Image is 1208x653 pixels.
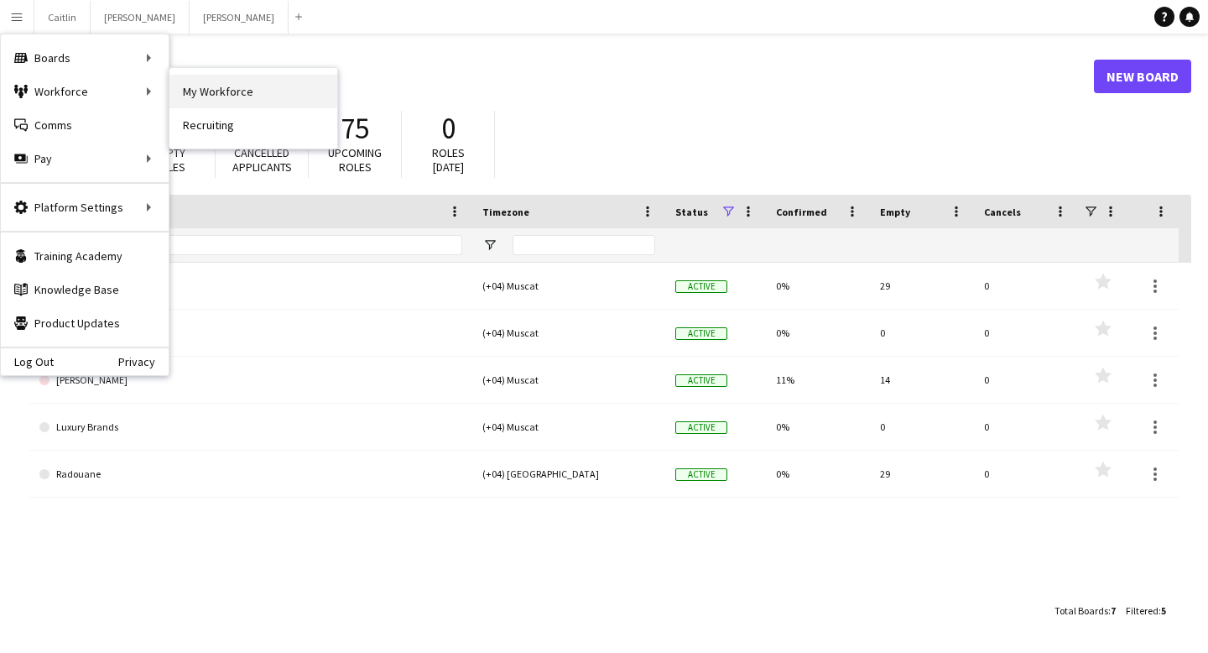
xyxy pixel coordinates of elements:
a: Privacy [118,355,169,368]
button: Caitlin [34,1,91,34]
span: Active [675,374,727,387]
div: (+04) Muscat [472,310,665,356]
div: (+04) [GEOGRAPHIC_DATA] [472,451,665,497]
span: 0 [441,110,456,147]
div: 0% [766,451,870,497]
span: Active [675,468,727,481]
span: Timezone [482,206,529,218]
div: 29 [870,263,974,309]
div: 0 [974,357,1078,403]
button: Open Filter Menu [482,238,497,253]
a: New Board [1094,60,1191,93]
a: Product Updates [1,306,169,340]
div: (+04) Muscat [472,263,665,309]
a: Training Academy [1,239,169,273]
div: : [1126,594,1166,627]
div: Platform Settings [1,191,169,224]
span: Confirmed [776,206,827,218]
div: 0 [870,310,974,356]
div: 0 [974,404,1078,450]
a: Comms [1,108,169,142]
span: Active [675,421,727,434]
div: Pay [1,142,169,175]
a: Luxury Brands [39,404,462,451]
button: [PERSON_NAME] [91,1,190,34]
div: 11% [766,357,870,403]
span: Cancelled applicants [232,145,292,175]
a: Recruiting [169,108,337,142]
a: Knowledge Base [1,273,169,306]
div: 0 [974,451,1078,497]
input: Timezone Filter Input [513,235,655,255]
span: 5 [1161,604,1166,617]
span: Total Boards [1054,604,1108,617]
input: Board name Filter Input [70,235,462,255]
div: (+04) Muscat [472,357,665,403]
h1: Boards [29,64,1094,89]
a: My Workforce [169,75,337,108]
div: 0% [766,404,870,450]
a: [PERSON_NAME] [39,310,462,357]
span: Status [675,206,708,218]
span: 75 [341,110,369,147]
a: [PERSON_NAME] [39,357,462,404]
a: Caitlin [39,263,462,310]
a: Radouane [39,451,462,498]
span: Upcoming roles [328,145,382,175]
div: 0% [766,310,870,356]
div: 0% [766,263,870,309]
button: [PERSON_NAME] [190,1,289,34]
a: Log Out [1,355,54,368]
div: 29 [870,451,974,497]
div: Workforce [1,75,169,108]
span: Cancels [984,206,1021,218]
span: Roles [DATE] [432,145,465,175]
div: 0 [870,404,974,450]
span: Active [675,280,727,293]
div: Boards [1,41,169,75]
span: Empty [880,206,910,218]
div: 0 [974,263,1078,309]
span: Filtered [1126,604,1159,617]
div: 0 [974,310,1078,356]
div: 14 [870,357,974,403]
span: 7 [1111,604,1116,617]
div: (+04) Muscat [472,404,665,450]
span: Active [675,327,727,340]
div: : [1054,594,1116,627]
